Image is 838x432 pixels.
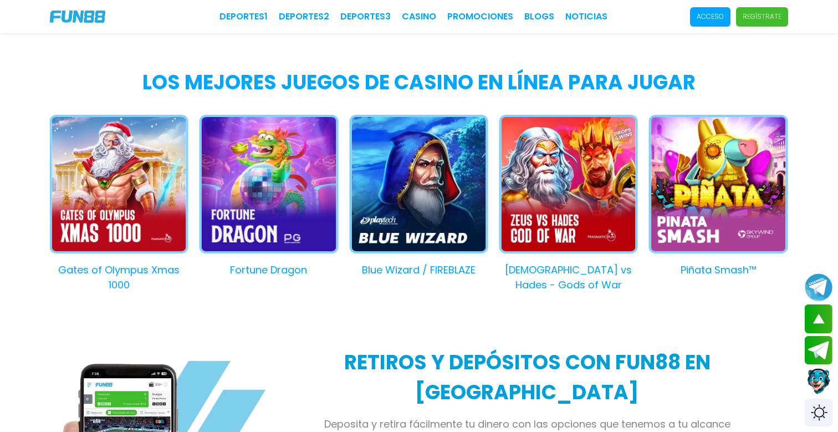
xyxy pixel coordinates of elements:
div: Switch theme [805,399,832,426]
h3: Piñata Smash™ [649,262,788,277]
a: Promociones [447,10,513,23]
h3: Fortune Dragon [200,262,338,277]
h2: Retiros y depósitos con FUN88 en [GEOGRAPHIC_DATA] [266,348,788,408]
h2: LOS MEJORES JUEGOS DE CASINO EN LÍNEA PARA JUGAR [50,73,788,93]
a: NOTICIAS [565,10,607,23]
button: [DEMOGRAPHIC_DATA] vs Hades - Gods of War [488,115,638,292]
a: Deportes2 [279,10,329,23]
p: Acceso [697,12,724,22]
button: Gates of Olympus Xmas 1000 [38,115,188,292]
img: Company Logo [50,11,105,23]
button: Blue Wizard / FIREBLAZE [338,115,488,277]
button: Fortune Dragon [188,115,338,277]
h3: [DEMOGRAPHIC_DATA] vs Hades - Gods of War [499,262,638,292]
button: Join telegram channel [805,273,832,302]
p: Deposita y retira fácilmente tu dinero con las opciones que tenemos a tu alcance [266,416,788,431]
a: BLOGS [524,10,554,23]
button: Piñata Smash™ [638,115,788,277]
button: Contact customer service [805,367,832,396]
a: Deportes1 [219,10,268,23]
a: CASINO [402,10,436,23]
button: scroll up [805,304,832,333]
button: Join telegram [805,336,832,365]
h3: Gates of Olympus Xmas 1000 [49,262,188,292]
h3: Blue Wizard / FIREBLAZE [349,262,488,277]
a: Deportes3 [340,10,391,23]
p: Regístrate [743,12,781,22]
